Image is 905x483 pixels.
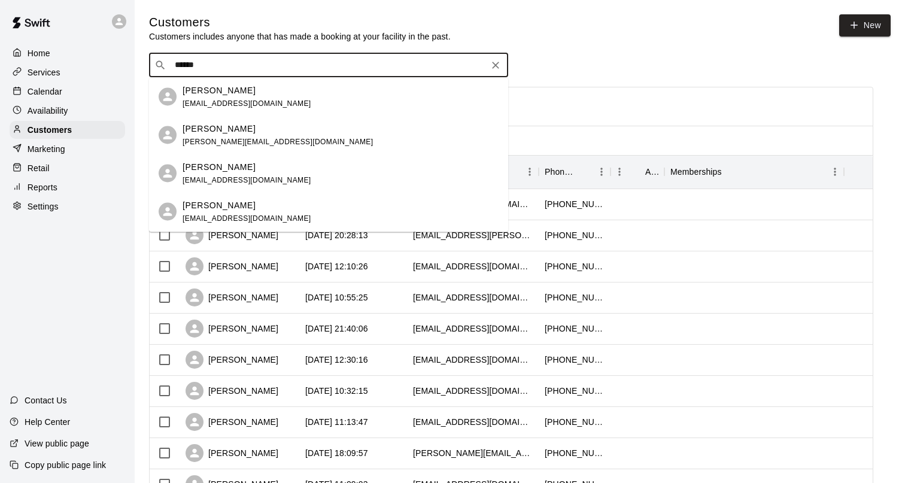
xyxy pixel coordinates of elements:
div: 2025-08-07 12:30:16 [305,354,368,366]
a: Retail [10,159,125,177]
div: 2025-08-14 20:28:13 [305,229,368,241]
div: Phone Number [539,155,611,189]
div: tam.penny@gmail.com [413,229,533,241]
div: shing.tam@gmail.com [413,385,533,397]
div: [PERSON_NAME] [186,288,278,306]
p: Calendar [28,86,62,98]
div: 2025-08-06 10:32:15 [305,385,368,397]
div: trace.chu@gmail.com [413,323,533,335]
div: attlereagan@gmail.com [413,260,533,272]
div: Justin Hokanson [159,203,177,221]
div: henrychhuang@gmail.com [413,416,533,428]
button: Sort [576,163,593,180]
div: +16047876410 [545,323,605,335]
p: Copy public page link [25,459,106,471]
div: 2025-08-05 11:13:47 [305,416,368,428]
div: Email [407,155,539,189]
p: [PERSON_NAME] [183,199,256,211]
div: [PERSON_NAME] [186,413,278,431]
a: Reports [10,178,125,196]
div: [PERSON_NAME] [186,351,278,369]
button: Sort [722,163,739,180]
button: Menu [521,163,539,181]
a: New [839,14,891,37]
div: Justin Hokanson [159,165,177,183]
div: [PERSON_NAME] [186,226,278,244]
p: Availability [28,105,68,117]
div: Age [645,155,658,189]
div: Search customers by name or email [149,53,508,77]
div: Memberships [670,155,722,189]
div: [PERSON_NAME] [186,257,278,275]
div: 2025-08-08 10:55:25 [305,291,368,303]
h5: Customers [149,14,451,31]
button: Sort [628,163,645,180]
span: [PERSON_NAME][EMAIL_ADDRESS][DOMAIN_NAME] [183,137,373,145]
div: +17782315721 [545,416,605,428]
a: Availability [10,102,125,120]
div: [PERSON_NAME] [186,320,278,338]
button: Menu [826,163,844,181]
p: Retail [28,162,50,174]
div: blairwcasey@gmail.com [413,291,533,303]
p: Customers includes anyone that has made a booking at your facility in the past. [149,31,451,42]
div: bnaphegyi@gmail.com [413,354,533,366]
div: dosanjh.sim@gmail.com [413,447,533,459]
button: Clear [487,57,504,74]
div: 2025-08-01 18:09:57 [305,447,368,459]
div: +16049080568 [545,354,605,366]
p: Customers [28,124,72,136]
p: Help Center [25,416,70,428]
p: View public page [25,438,89,449]
p: Contact Us [25,394,67,406]
div: [PERSON_NAME] [186,382,278,400]
div: Justin Hamade [159,126,177,144]
p: [PERSON_NAME] [183,122,256,135]
span: [EMAIL_ADDRESS][DOMAIN_NAME] [183,214,311,222]
div: +17789280028 [545,229,605,241]
button: Menu [611,163,628,181]
p: Settings [28,201,59,212]
div: Phone Number [545,155,576,189]
span: [EMAIL_ADDRESS][DOMAIN_NAME] [183,99,311,107]
div: +16043606456 [545,291,605,303]
div: 2025-08-09 12:10:26 [305,260,368,272]
p: Services [28,66,60,78]
a: Calendar [10,83,125,101]
div: +16043491717 [545,447,605,459]
a: Services [10,63,125,81]
a: Settings [10,198,125,215]
p: Marketing [28,143,65,155]
p: [PERSON_NAME] [183,160,256,173]
div: Memberships [664,155,844,189]
p: Home [28,47,50,59]
div: +17788362454 [545,198,605,210]
button: Menu [593,163,611,181]
a: Marketing [10,140,125,158]
div: Age [611,155,664,189]
span: [EMAIL_ADDRESS][DOMAIN_NAME] [183,175,311,184]
p: Reports [28,181,57,193]
div: 2025-08-07 21:40:06 [305,323,368,335]
a: Home [10,44,125,62]
div: [PERSON_NAME] [186,444,278,462]
a: Customers [10,121,125,139]
p: [PERSON_NAME] [183,84,256,96]
div: Justin Hamade [159,88,177,106]
div: +16047267825 [545,385,605,397]
div: +17782311889 [545,260,605,272]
